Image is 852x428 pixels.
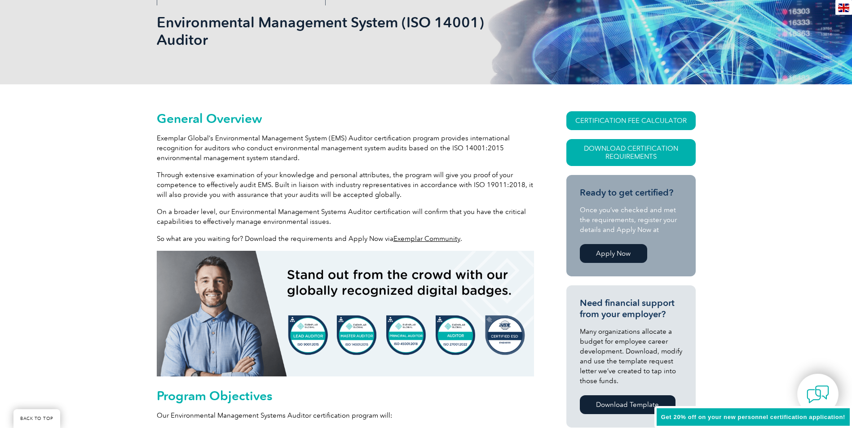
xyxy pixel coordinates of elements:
h2: Program Objectives [157,389,534,403]
a: Apply Now [580,244,647,263]
p: Our Environmental Management Systems Auditor certification program will: [157,411,534,420]
p: Once you’ve checked and met the requirements, register your details and Apply Now at [580,205,682,235]
h3: Ready to get certified? [580,187,682,198]
p: So what are you waiting for? Download the requirements and Apply Now via . [157,234,534,244]
p: Many organizations allocate a budget for employee career development. Download, modify and use th... [580,327,682,386]
img: contact-chat.png [807,383,829,406]
a: CERTIFICATION FEE CALCULATOR [566,111,696,130]
img: en [838,4,849,12]
h1: Environmental Management System (ISO 14001) Auditor [157,13,502,48]
h3: Need financial support from your employer? [580,297,682,320]
img: badges [157,251,534,376]
p: Exemplar Global’s Environmental Management System (EMS) Auditor certification program provides in... [157,133,534,163]
a: Download Template [580,395,675,414]
a: Exemplar Community [393,235,460,243]
a: BACK TO TOP [13,409,60,428]
h2: General Overview [157,111,534,126]
p: On a broader level, our Environmental Management Systems Auditor certification will confirm that ... [157,207,534,227]
p: Through extensive examination of your knowledge and personal attributes, the program will give yo... [157,170,534,200]
a: Download Certification Requirements [566,139,696,166]
span: Get 20% off on your new personnel certification application! [661,414,845,420]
